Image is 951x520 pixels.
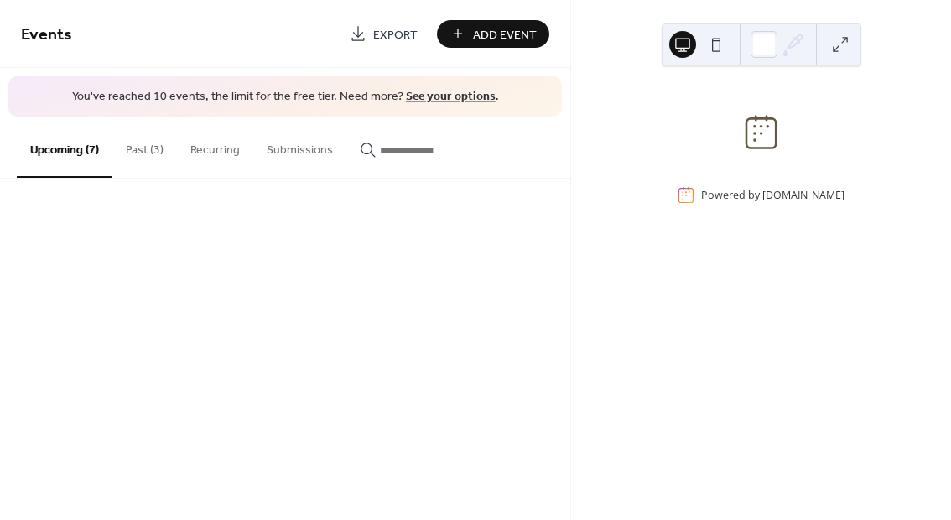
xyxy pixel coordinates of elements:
[406,86,496,108] a: See your options
[253,117,346,176] button: Submissions
[25,89,545,106] span: You've reached 10 events, the limit for the free tier. Need more? .
[337,20,430,48] a: Export
[177,117,253,176] button: Recurring
[17,117,112,178] button: Upcoming (7)
[701,188,844,202] div: Powered by
[373,26,418,44] span: Export
[762,188,844,202] a: [DOMAIN_NAME]
[112,117,177,176] button: Past (3)
[21,18,72,51] span: Events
